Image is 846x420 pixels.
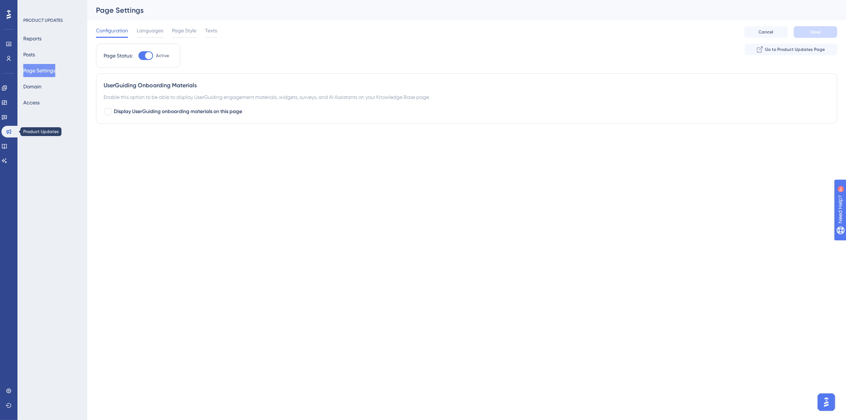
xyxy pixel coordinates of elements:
[794,26,837,38] button: Save
[765,47,825,52] span: Go to Product Updates Page
[96,26,128,35] span: Configuration
[23,96,40,109] button: Access
[815,391,837,413] iframe: UserGuiding AI Assistant Launcher
[104,93,830,101] div: Enable this option to be able to display UserGuiding engagement materials, widgets, surveys, and ...
[23,32,41,45] button: Reports
[96,5,819,15] div: Page Settings
[23,17,63,23] div: PRODUCT UPDATES
[759,29,774,35] span: Cancel
[172,26,196,35] span: Page Style
[745,44,837,55] button: Go to Product Updates Page
[17,2,45,11] span: Need Help?
[156,53,169,59] span: Active
[23,48,35,61] button: Posts
[104,51,133,60] div: Page Status:
[23,80,41,93] button: Domain
[205,26,217,35] span: Texts
[23,64,55,77] button: Page Settings
[744,26,788,38] button: Cancel
[137,26,163,35] span: Languages
[104,81,830,90] div: UserGuiding Onboarding Materials
[810,29,821,35] span: Save
[49,4,54,9] div: 9+
[114,107,242,116] span: Display UserGuiding onboarding materials on this page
